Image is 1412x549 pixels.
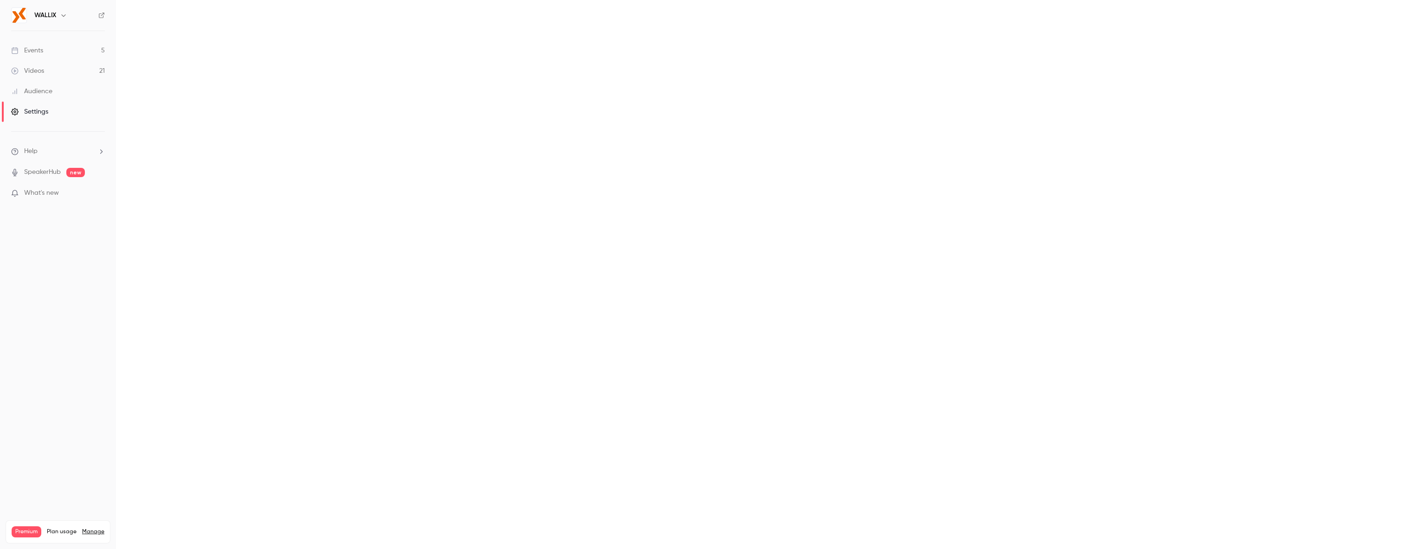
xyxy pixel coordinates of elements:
[12,8,26,23] img: WALLIX
[24,167,61,177] a: SpeakerHub
[11,66,44,76] div: Videos
[24,147,38,156] span: Help
[47,528,77,536] span: Plan usage
[66,168,85,177] span: new
[94,189,105,198] iframe: Noticeable Trigger
[12,526,41,537] span: Premium
[11,107,48,116] div: Settings
[34,11,56,20] h6: WALLIX
[11,87,52,96] div: Audience
[11,147,105,156] li: help-dropdown-opener
[11,46,43,55] div: Events
[24,188,59,198] span: What's new
[82,528,104,536] a: Manage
